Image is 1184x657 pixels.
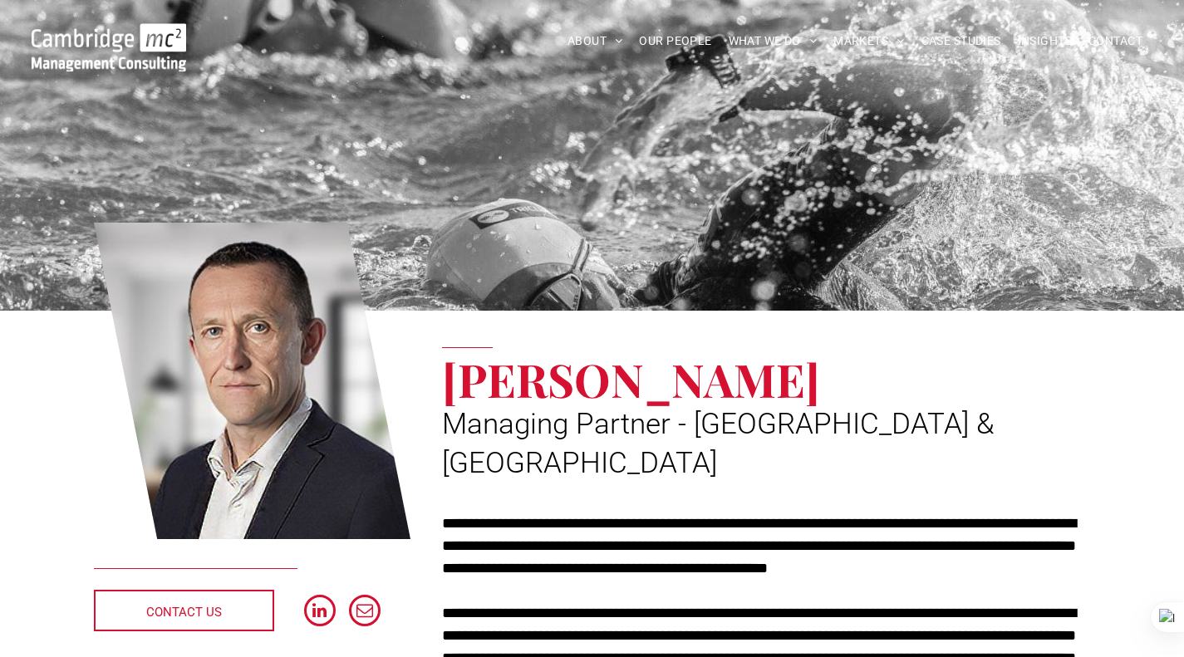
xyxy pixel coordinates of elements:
[442,348,820,409] span: [PERSON_NAME]
[349,595,381,630] a: email
[720,28,826,54] a: WHAT WE DO
[825,28,912,54] a: MARKETS
[304,595,336,630] a: linkedin
[32,23,186,71] img: Go to Homepage
[1010,28,1080,54] a: INSIGHTS
[146,591,222,633] span: CONTACT US
[559,28,631,54] a: ABOUT
[442,407,995,480] span: Managing Partner - [GEOGRAPHIC_DATA] & [GEOGRAPHIC_DATA]
[631,28,720,54] a: OUR PEOPLE
[94,590,274,631] a: CONTACT US
[1080,28,1151,54] a: CONTACT
[913,28,1010,54] a: CASE STUDIES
